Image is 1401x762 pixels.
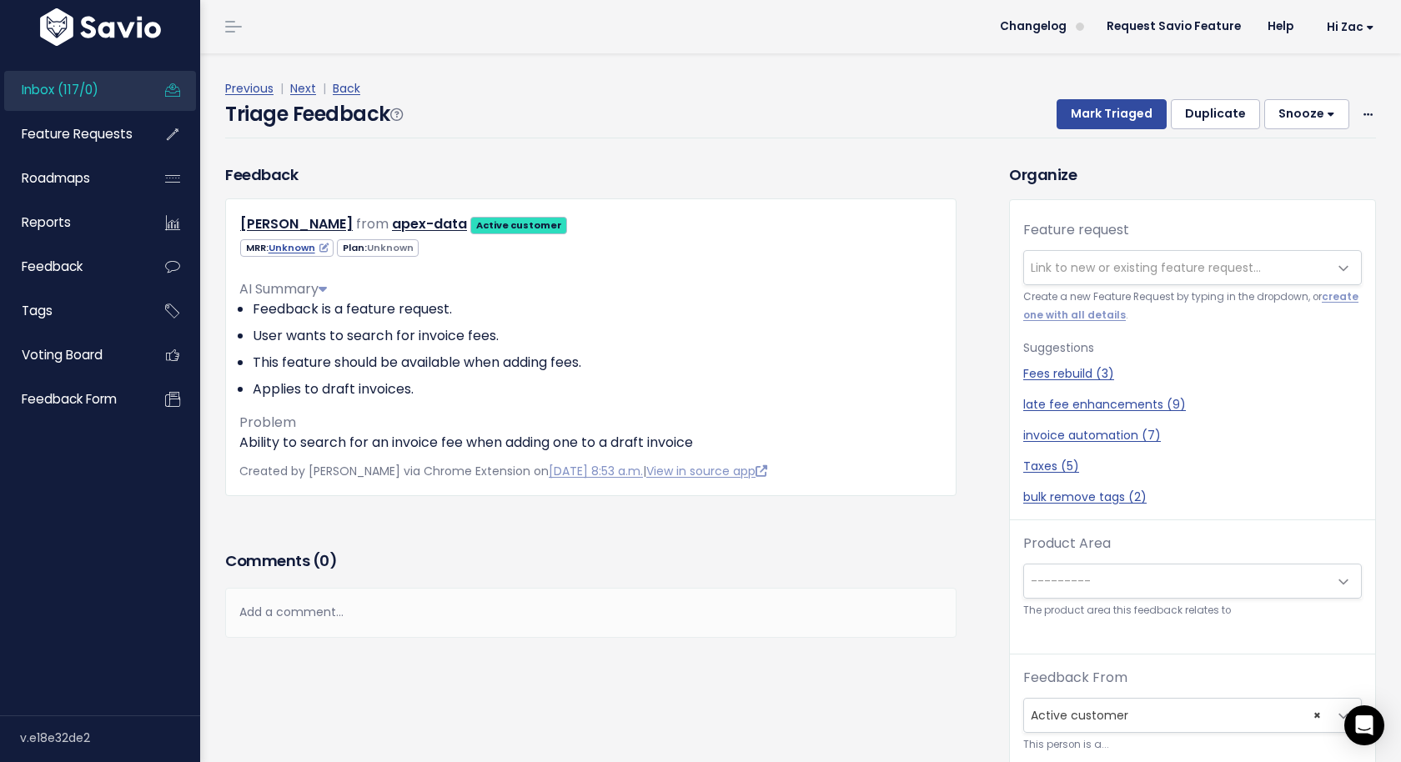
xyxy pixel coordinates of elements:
p: Suggestions [1023,338,1362,358]
li: User wants to search for invoice fees. [253,326,942,346]
a: Next [290,80,316,97]
a: apex-data [392,214,467,233]
a: Tags [4,292,138,330]
span: 0 [319,550,329,571]
span: Feedback form [22,390,117,408]
span: Active customer [1024,699,1328,732]
a: Back [333,80,360,97]
span: Feedback [22,258,83,275]
a: bulk remove tags (2) [1023,489,1362,506]
a: Feedback [4,248,138,286]
span: from [356,214,389,233]
li: Applies to draft invoices. [253,379,942,399]
a: View in source app [646,463,767,479]
img: logo-white.9d6f32f41409.svg [36,8,165,46]
small: This person is a... [1023,736,1362,754]
a: Hi Zac [1307,14,1388,40]
span: | [319,80,329,97]
span: Feature Requests [22,125,133,143]
span: | [277,80,287,97]
label: Feedback From [1023,668,1127,688]
small: Create a new Feature Request by typing in the dropdown, or . [1023,288,1362,324]
label: Feature request [1023,220,1129,240]
a: invoice automation (7) [1023,427,1362,444]
span: MRR: [240,239,334,257]
li: Feedback is a feature request. [253,299,942,319]
h4: Triage Feedback [225,99,402,129]
h3: Feedback [225,163,298,186]
span: Changelog [1000,21,1067,33]
div: Open Intercom Messenger [1344,705,1384,745]
span: --------- [1031,573,1091,589]
span: Plan: [337,239,419,257]
a: Request Savio Feature [1093,14,1254,39]
a: create one with all details [1023,290,1358,321]
p: Ability to search for an invoice fee when adding one to a draft invoice [239,433,942,453]
a: Voting Board [4,336,138,374]
a: Fees rebuild (3) [1023,365,1362,383]
label: Product Area [1023,534,1111,554]
a: Unknown [269,241,329,254]
span: AI Summary [239,279,327,298]
span: Roadmaps [22,169,90,187]
span: × [1313,699,1321,732]
h3: Organize [1009,163,1376,186]
span: Unknown [367,241,414,254]
a: Feedback form [4,380,138,419]
a: Roadmaps [4,159,138,198]
div: Add a comment... [225,588,957,637]
span: Problem [239,413,296,432]
span: Active customer [1023,698,1362,733]
li: This feature should be available when adding fees. [253,353,942,373]
span: Reports [22,213,71,231]
button: Mark Triaged [1057,99,1167,129]
button: Snooze [1264,99,1349,129]
span: Link to new or existing feature request... [1031,259,1261,276]
a: Inbox (117/0) [4,71,138,109]
span: Hi Zac [1327,21,1374,33]
a: Reports [4,203,138,242]
div: v.e18e32de2 [20,716,200,759]
a: Previous [225,80,274,97]
span: Tags [22,302,53,319]
small: The product area this feedback relates to [1023,602,1362,619]
a: late fee enhancements (9) [1023,396,1362,414]
a: Taxes (5) [1023,458,1362,475]
a: [DATE] 8:53 a.m. [549,463,643,479]
span: Created by [PERSON_NAME] via Chrome Extension on | [239,463,767,479]
a: Feature Requests [4,115,138,153]
span: Inbox (117/0) [22,81,98,98]
h3: Comments ( ) [225,549,957,573]
a: Help [1254,14,1307,39]
a: [PERSON_NAME] [240,214,353,233]
button: Duplicate [1171,99,1260,129]
span: Voting Board [22,346,103,363]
